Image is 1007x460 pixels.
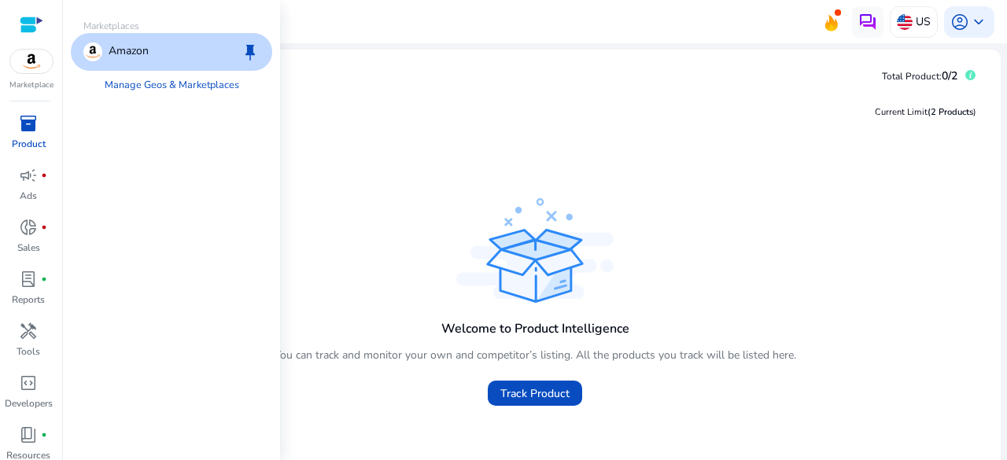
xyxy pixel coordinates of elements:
[71,19,272,33] p: Marketplaces
[19,374,38,392] span: code_blocks
[9,79,53,91] p: Marketplace
[19,425,38,444] span: book_4
[275,347,796,363] p: You can track and monitor your own and competitor’s listing. All the products you track will be l...
[20,189,37,203] p: Ads
[109,42,149,61] p: Amazon
[17,241,40,255] p: Sales
[241,42,260,61] span: keep
[12,293,45,307] p: Reports
[969,13,988,31] span: keyboard_arrow_down
[41,224,47,230] span: fiber_manual_record
[19,218,38,237] span: donut_small
[500,385,570,402] span: Track Product
[897,14,913,30] img: us.svg
[950,13,969,31] span: account_circle
[12,137,46,151] p: Product
[441,322,629,337] h4: Welcome to Product Intelligence
[41,172,47,178] span: fiber_manual_record
[456,198,614,302] img: track_product.svg
[5,396,53,410] p: Developers
[92,71,252,99] a: Manage Geos & Marketplaces
[41,276,47,282] span: fiber_manual_record
[19,166,38,185] span: campaign
[916,8,931,35] p: US
[875,106,976,120] div: Current Limit )
[83,42,102,61] img: amazon.svg
[928,106,973,118] span: (2 Products
[942,68,957,83] span: 0/2
[19,114,38,133] span: inventory_2
[19,270,38,289] span: lab_profile
[19,322,38,340] span: handyman
[41,432,47,438] span: fiber_manual_record
[17,344,40,359] p: Tools
[10,50,53,73] img: amazon.svg
[882,70,942,83] span: Total Product:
